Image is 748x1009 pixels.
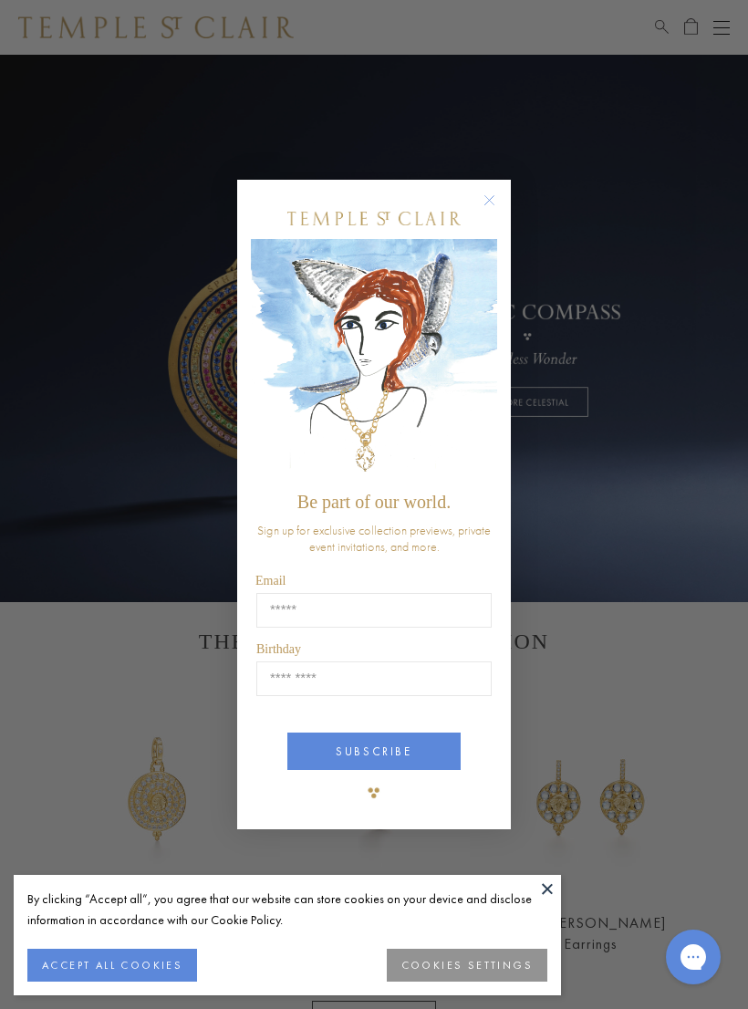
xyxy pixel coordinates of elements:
[487,198,510,221] button: Close dialog
[287,733,461,770] button: SUBSCRIBE
[287,212,461,225] img: Temple St. Clair
[256,642,301,656] span: Birthday
[27,889,547,931] div: By clicking “Accept all”, you agree that our website can store cookies on your device and disclos...
[257,522,491,555] span: Sign up for exclusive collection previews, private event invitations, and more.
[387,949,547,982] button: COOKIES SETTINGS
[251,239,497,483] img: c4a9eb12-d91a-4d4a-8ee0-386386f4f338.jpeg
[297,492,451,512] span: Be part of our world.
[27,949,197,982] button: ACCEPT ALL COOKIES
[356,775,392,811] img: TSC
[256,593,492,628] input: Email
[657,923,730,991] iframe: Gorgias live chat messenger
[255,574,286,588] span: Email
